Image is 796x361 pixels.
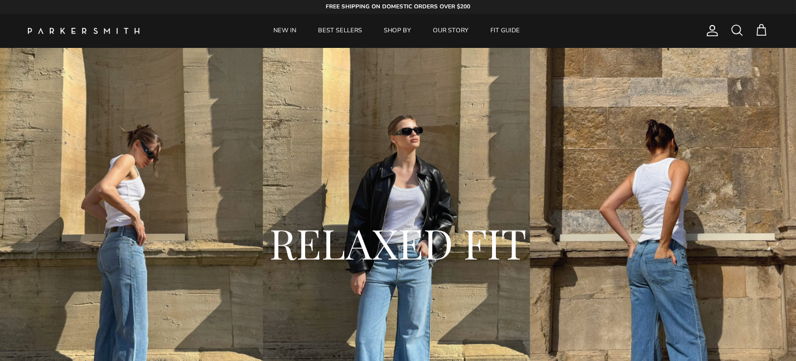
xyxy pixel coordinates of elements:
div: Primary [166,14,628,48]
a: OUR STORY [423,14,479,48]
img: Parker Smith [28,28,139,34]
a: BEST SELLERS [308,14,372,48]
a: SHOP BY [374,14,421,48]
strong: FREE SHIPPING ON DOMESTIC ORDERS OVER $200 [326,3,470,11]
a: NEW IN [263,14,306,48]
a: Account [701,24,719,37]
h2: RELAXED FIT [89,216,708,270]
a: FIT GUIDE [480,14,530,48]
